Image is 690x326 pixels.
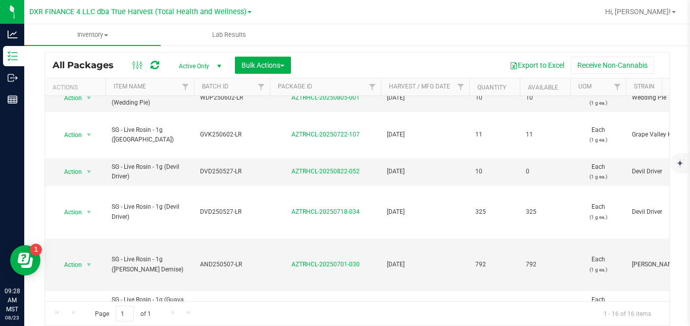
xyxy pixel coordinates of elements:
a: AZTRHCL-20250805-001 [291,94,360,101]
iframe: Resource center unread badge [30,244,42,256]
p: (1 g ea.) [576,135,620,145]
span: Page of 1 [86,306,159,321]
span: All Packages [53,60,124,71]
span: 0 [526,167,564,176]
span: Each [576,88,620,107]
span: Each [576,255,620,274]
iframe: Resource center [10,245,40,275]
span: GVT250430-LR [200,300,264,310]
button: Bulk Actions [235,57,291,74]
inline-svg: Inventory [8,51,18,61]
span: SG - Live Rosin - 1g (Devil Driver) [112,202,188,221]
a: AZTRHCL-20250718-034 [291,208,360,215]
a: Filter [609,78,626,96]
span: Lab Results [199,30,260,39]
span: 11 [475,130,514,139]
span: DVD250527-LR [200,207,264,217]
span: Each [576,202,620,221]
inline-svg: Outbound [8,73,18,83]
span: select [83,298,95,312]
span: [DATE] [387,130,463,139]
span: SG - Live Rosin - 1g (Wedding Pie) [112,88,188,107]
a: Batch ID [202,83,228,90]
span: Each [576,125,620,145]
a: Filter [453,78,469,96]
span: 792 [526,260,564,269]
span: [DATE] [387,207,463,217]
a: UOM [578,83,592,90]
span: Action [55,165,82,179]
span: [DATE] [387,300,463,310]
span: 10 [526,93,564,103]
span: 792 [475,260,514,269]
p: (1 g ea.) [576,212,620,222]
span: 10 [475,167,514,176]
span: [DATE] [387,93,463,103]
span: select [83,128,95,142]
a: AZTRHCL-20250722-107 [291,131,360,138]
span: select [83,205,95,219]
p: (1 g ea.) [576,172,620,181]
div: Actions [53,84,102,91]
span: 3 [475,300,514,310]
a: Filter [364,78,381,96]
span: Each [576,295,620,314]
span: select [83,91,95,105]
a: Filter [253,78,270,96]
p: (1 g ea.) [576,98,620,108]
a: Package ID [278,83,312,90]
span: select [83,165,95,179]
span: Action [55,205,82,219]
span: SG - Live Rosin - 1g ([PERSON_NAME] Demise) [112,255,188,274]
span: Bulk Actions [241,61,284,69]
p: 09:28 AM MST [5,287,20,314]
inline-svg: Analytics [8,29,18,39]
span: 0 [526,300,564,310]
span: SG - Live Rosin - 1g (Devil Driver) [112,162,188,181]
span: AND250507-LR [200,260,264,269]
span: DXR FINANCE 4 LLC dba True Harvest (Total Health and Wellness) [29,8,247,16]
a: Harvest / Mfg Date [389,83,450,90]
span: SG - Live Rosin - 1g (Guava [PERSON_NAME]) [112,295,188,314]
span: Action [55,258,82,272]
span: Action [55,298,82,312]
a: Filter [177,78,194,96]
input: 1 [116,306,134,321]
span: SG - Live Rosin - 1g ([GEOGRAPHIC_DATA]) [112,125,188,145]
a: Inventory [24,24,161,45]
span: DVD250527-LR [200,167,264,176]
span: Hi, [PERSON_NAME]! [605,8,671,16]
span: 1 - 16 of 16 items [596,306,659,321]
button: Export to Excel [503,57,571,74]
span: select [83,258,95,272]
button: Receive Non-Cannabis [571,57,654,74]
span: 10 [475,93,514,103]
span: [DATE] [387,167,463,176]
span: 325 [475,207,514,217]
p: 08/23 [5,314,20,321]
a: Item Name [114,83,146,90]
a: AZTRHCL-20250701-030 [291,261,360,268]
span: GVK250602-LR [200,130,264,139]
span: 11 [526,130,564,139]
a: Lab Results [161,24,297,45]
span: Action [55,91,82,105]
span: Action [55,128,82,142]
span: Inventory [24,30,161,39]
span: Each [576,162,620,181]
a: Available [528,84,558,91]
span: WDP250602-LR [200,93,264,103]
span: 325 [526,207,564,217]
a: Quantity [477,84,506,91]
p: (1 g ea.) [576,265,620,274]
inline-svg: Reports [8,95,18,105]
a: Strain [634,83,655,90]
span: [DATE] [387,260,463,269]
a: AZTRHCL-20250822-052 [291,168,360,175]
